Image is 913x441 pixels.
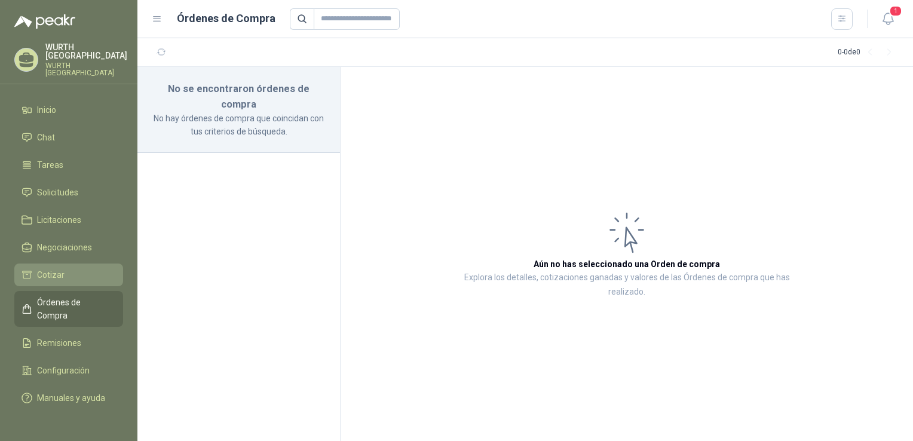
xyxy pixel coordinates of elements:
[37,364,90,377] span: Configuración
[14,99,123,121] a: Inicio
[14,291,123,327] a: Órdenes de Compra
[889,5,902,17] span: 1
[14,181,123,204] a: Solicitudes
[534,258,720,271] h3: Aún no has seleccionado una Orden de compra
[14,332,123,354] a: Remisiones
[14,359,123,382] a: Configuración
[37,103,56,117] span: Inicio
[45,62,127,76] p: WURTH [GEOGRAPHIC_DATA]
[838,43,899,62] div: 0 - 0 de 0
[460,271,793,299] p: Explora los detalles, cotizaciones ganadas y valores de las Órdenes de compra que has realizado.
[37,296,112,322] span: Órdenes de Compra
[37,186,78,199] span: Solicitudes
[14,154,123,176] a: Tareas
[37,268,65,281] span: Cotizar
[37,158,63,171] span: Tareas
[152,112,326,138] p: No hay órdenes de compra que coincidan con tus criterios de búsqueda.
[37,241,92,254] span: Negociaciones
[14,236,123,259] a: Negociaciones
[45,43,127,60] p: WURTH [GEOGRAPHIC_DATA]
[37,336,81,350] span: Remisiones
[14,126,123,149] a: Chat
[877,8,899,30] button: 1
[14,387,123,409] a: Manuales y ayuda
[14,14,75,29] img: Logo peakr
[37,131,55,144] span: Chat
[152,81,326,112] h3: No se encontraron órdenes de compra
[14,209,123,231] a: Licitaciones
[37,391,105,405] span: Manuales y ayuda
[177,10,275,27] h1: Órdenes de Compra
[14,264,123,286] a: Cotizar
[37,213,81,226] span: Licitaciones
